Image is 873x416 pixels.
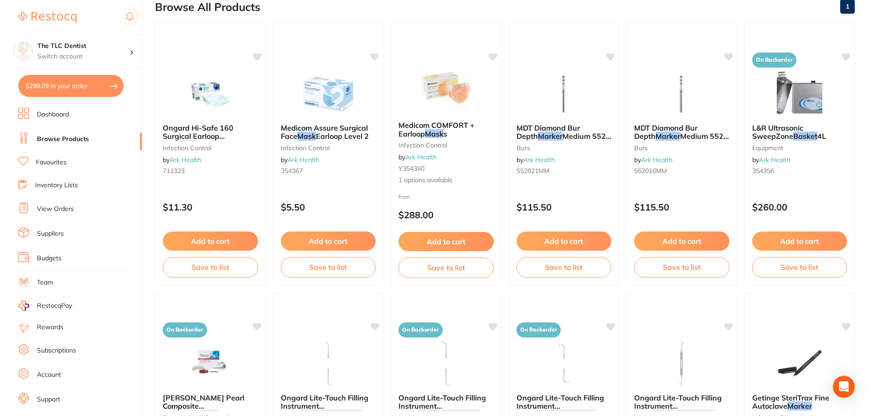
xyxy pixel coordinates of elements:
[517,322,561,337] span: On Backorder
[37,52,129,61] p: Switch account
[416,68,475,114] img: Medicom COMFORT + Earloop Masks
[281,257,376,277] button: Save to list
[517,124,612,141] b: MDT Diamond Bur Depth Marker Medium 552-021
[281,167,303,175] span: 354367
[517,156,555,164] span: by
[179,140,198,149] em: Mask
[299,341,358,386] img: Ongard Lite-Touch Filling Instrument DEH8 Markley #3
[752,53,796,68] span: On Backorder
[18,300,29,311] img: RestocqPay
[37,395,60,404] a: Support
[634,257,729,277] button: Save to list
[299,71,358,116] img: Medicom Assure Surgical Face Mask Earloop Level 2
[37,135,89,144] a: Browse Products
[752,167,774,175] span: 354356
[517,232,612,251] button: Add to cart
[425,129,444,138] em: Mask
[517,202,612,212] p: $115.50
[316,132,369,141] span: Earloop Level 2
[534,341,594,386] img: Ongard Lite-Touch Filling Instrument DEH8 Markley #6
[634,123,697,141] span: MDT Diamond Bur Depth
[163,202,258,212] p: $11.30
[398,121,475,138] span: Medicom COMFORT + Earloop
[398,193,410,200] span: from
[517,132,611,149] span: Medium 552-021
[523,156,555,164] a: Ark Health
[37,346,76,355] a: Subscriptions
[538,132,563,141] em: Marker
[297,132,316,141] em: Mask
[517,167,549,175] span: 552021MM
[198,140,207,149] span: L3
[170,156,201,164] a: Ark Health
[652,71,711,116] img: MDT Diamond Bur Depth Marker Medium 552-016
[752,202,847,212] p: $260.00
[281,123,368,141] span: Medicom Assure Surgical Face
[752,232,847,251] button: Add to cart
[398,232,494,251] button: Add to cart
[634,132,729,149] span: Medium 552-016
[18,300,72,311] a: RestocqPay
[398,258,494,278] button: Save to list
[14,42,32,60] img: The TLC Dentist
[18,7,77,28] a: Restocq Logo
[752,124,847,141] b: L&R Ultrasonic SweepZone Basket 4L
[37,254,62,263] a: Budgets
[833,376,855,398] div: Open Intercom Messenger
[281,124,376,141] b: Medicom Assure Surgical Face Mask Earloop Level 2
[517,394,612,411] b: Ongard Lite-Touch Filling Instrument DEH8 Markley #6
[398,394,494,411] b: Ongard Lite-Touch Filling Instrument DEH8 Markley #5
[752,156,790,164] span: by
[656,132,680,141] em: Marker
[181,71,240,116] img: Ongard Hi-Safe 160 Surgical Earloop Face Mask L3
[37,229,64,238] a: Suppliers
[398,210,494,220] p: $288.00
[35,181,78,190] a: Inventory Lists
[37,110,69,119] a: Dashboard
[281,394,376,411] b: Ongard Lite-Touch Filling Instrument DEH8 Markley #3
[634,124,729,141] b: MDT Diamond Bur Depth Marker Medium 552-016
[517,144,612,152] small: burs
[634,156,672,164] span: by
[163,156,201,164] span: by
[18,12,77,23] img: Restocq Logo
[641,156,672,164] a: Ark Health
[534,71,594,116] img: MDT Diamond Bur Depth Marker Medium 552-021
[181,341,240,386] img: Kulzer Venus Pearl Composite Capsule Masters Kit
[752,144,847,152] small: equipment
[37,205,74,214] a: View Orders
[281,156,319,164] span: by
[37,278,53,287] a: Team
[37,323,63,332] a: Rewards
[793,132,817,141] em: Basket
[281,144,376,152] small: infection control
[634,144,729,152] small: burs
[652,341,711,386] img: Ongard Lite-Touch Filling Instrument DEH8 Markley #1
[634,167,667,175] span: 552016MM
[634,202,729,212] p: $115.50
[405,153,437,161] a: Ark Health
[163,257,258,277] button: Save to list
[398,164,424,173] span: Y354360
[398,322,443,337] span: On Backorder
[36,158,67,167] a: Favourites
[163,322,207,337] span: On Backorder
[634,232,729,251] button: Add to cart
[155,1,260,14] h2: Browse All Products
[752,257,847,277] button: Save to list
[517,257,612,277] button: Save to list
[787,401,812,411] em: Marker
[163,394,258,411] b: Kulzer Venus Pearl Composite Capsule Masters Kit
[37,370,61,379] a: Account
[752,123,803,141] span: L&R Ultrasonic SweepZone
[288,156,319,164] a: Ark Health
[444,129,447,138] span: s
[634,394,729,411] b: Ongard Lite-Touch Filling Instrument DEH8 Markley #1
[163,124,258,141] b: Ongard Hi-Safe 160 Surgical Earloop Face Mask L3
[752,393,829,411] span: Getinge SteriTrax Fine Autoclave
[163,167,185,175] span: 711323
[37,301,72,311] span: RestocqPay
[770,71,829,116] img: L&R Ultrasonic SweepZone Basket 4L
[817,132,826,141] span: 4L
[517,123,580,141] span: MDT Diamond Bur Depth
